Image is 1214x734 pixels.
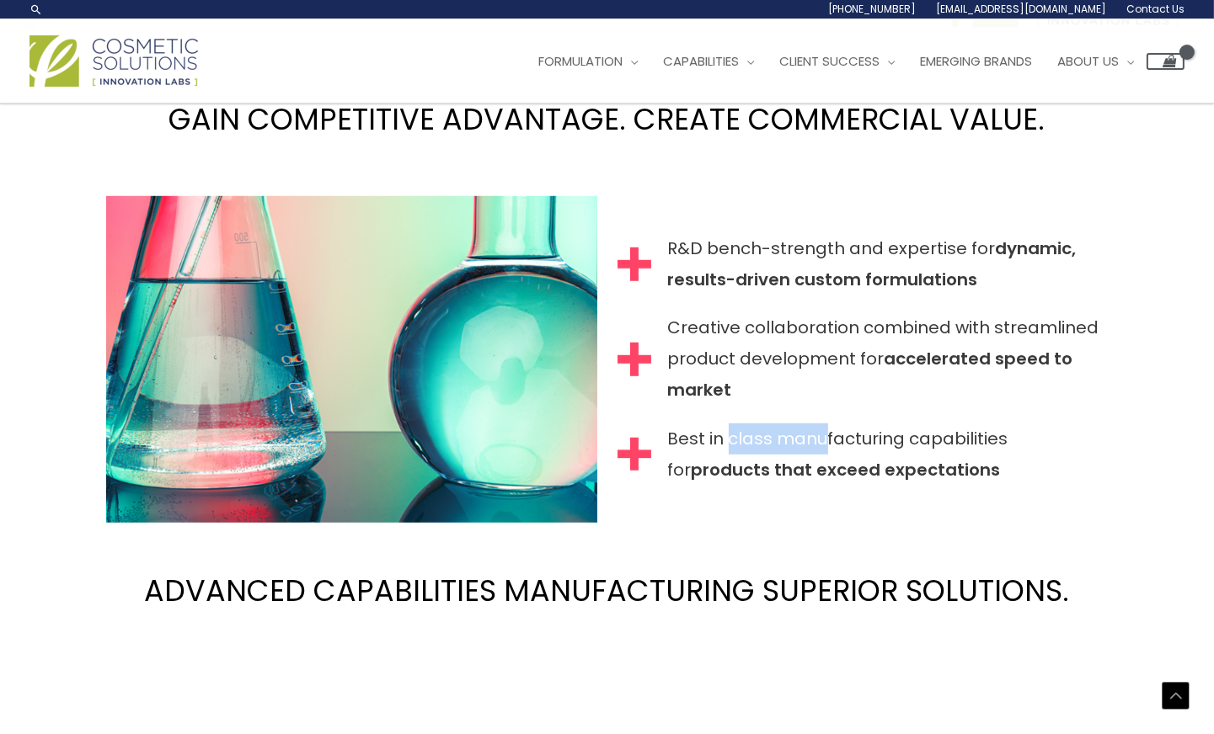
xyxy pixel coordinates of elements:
a: About Us [1045,36,1147,87]
img: Competitive Advantage [106,196,597,523]
span: Best in class manufacturing capabilities for [668,423,1109,486]
span: [EMAIL_ADDRESS][DOMAIN_NAME] [936,2,1106,16]
img: Plus Icon [618,343,651,376]
span: [PHONE_NUMBER] [828,2,916,16]
strong: products that exceed expectations [692,458,1001,481]
span: About Us [1057,52,1119,70]
span: Capabilities [663,52,739,70]
span: R&D bench-strength and expertise for [668,233,1109,295]
nav: Site Navigation [513,36,1185,87]
a: Capabilities [650,36,767,87]
a: Client Success [767,36,907,87]
strong: dynamic, results-driven custom formulations [668,237,1077,291]
a: Formulation [526,36,650,87]
img: Cosmetic Solutions Logo [29,35,198,87]
a: View Shopping Cart, empty [1147,53,1185,70]
span: Client Success [779,52,880,70]
span: Formulation [538,52,623,70]
span: Contact Us [1126,2,1185,16]
span: Emerging Brands [920,52,1032,70]
a: Search icon link [29,3,43,16]
img: Plus Icon [618,438,651,471]
a: Emerging Brands [907,36,1045,87]
img: Plus Icon [618,247,651,281]
span: Creative collaboration combined with streamlined product development for [668,312,1109,406]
